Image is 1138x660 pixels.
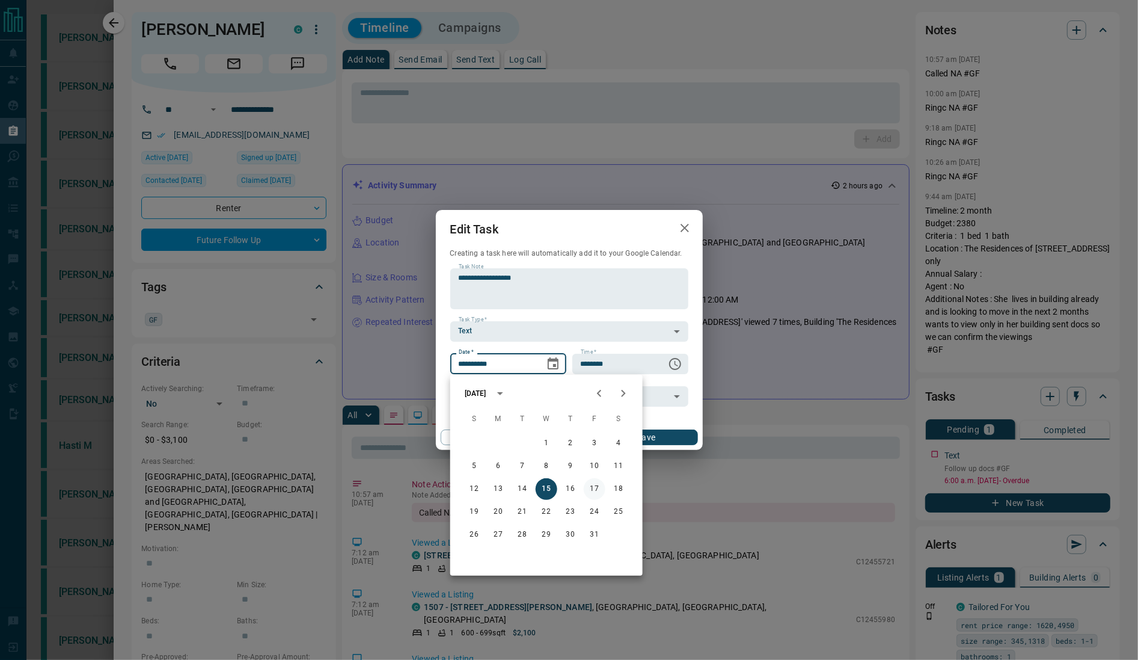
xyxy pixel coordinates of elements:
button: 25 [608,501,629,523]
button: 26 [463,524,485,546]
button: Save [595,430,697,445]
button: 11 [608,455,629,477]
button: 3 [584,433,605,454]
button: 24 [584,501,605,523]
span: Monday [488,407,509,431]
button: 31 [584,524,605,546]
div: [DATE] [465,388,486,399]
button: 8 [536,455,557,477]
button: Choose date, selected date is Oct 15, 2025 [541,352,565,376]
button: Next month [611,381,635,406]
button: 17 [584,478,605,500]
span: Tuesday [512,407,533,431]
span: Saturday [608,407,629,431]
span: Wednesday [536,407,557,431]
button: 18 [608,478,629,500]
button: 12 [463,478,485,500]
h2: Edit Task [436,210,513,248]
button: 7 [512,455,533,477]
label: Time [581,348,596,356]
button: 14 [512,478,533,500]
button: 16 [560,478,581,500]
button: 13 [488,478,509,500]
button: 9 [560,455,581,477]
button: 22 [536,501,557,523]
label: Date [459,348,474,356]
button: 21 [512,501,533,523]
button: 27 [488,524,509,546]
label: Task Note [459,263,483,271]
button: Choose time, selected time is 6:00 AM [663,352,687,376]
span: Sunday [463,407,485,431]
div: Text [450,321,688,342]
button: 19 [463,501,485,523]
button: 15 [536,478,557,500]
button: 1 [536,433,557,454]
button: 28 [512,524,533,546]
button: calendar view is open, switch to year view [489,383,510,404]
button: 23 [560,501,581,523]
button: 4 [608,433,629,454]
span: Thursday [560,407,581,431]
button: 2 [560,433,581,454]
button: 20 [488,501,509,523]
p: Creating a task here will automatically add it to your Google Calendar. [450,248,688,259]
button: 5 [463,455,485,477]
button: 6 [488,455,509,477]
button: 10 [584,455,605,477]
button: Previous month [587,381,611,406]
span: Friday [584,407,605,431]
button: 30 [560,524,581,546]
button: Cancel [441,430,543,445]
label: Task Type [459,316,487,324]
button: 29 [536,524,557,546]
